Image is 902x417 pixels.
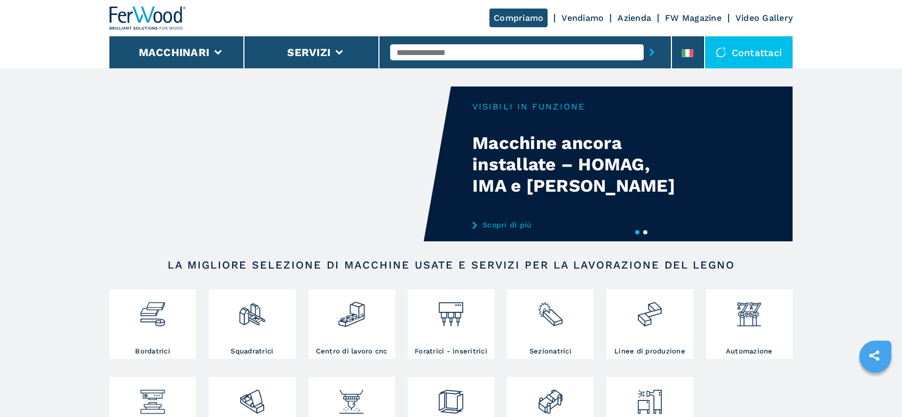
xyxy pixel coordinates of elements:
[735,292,763,328] img: automazione.png
[316,347,387,356] h3: Centro di lavoro cnc
[644,40,660,65] button: submit-button
[635,230,639,234] button: 1
[109,289,196,359] a: Bordatrici
[489,9,548,27] a: Compriamo
[665,13,722,23] a: FW Magazine
[287,46,330,59] button: Servizi
[636,292,664,328] img: linee_di_produzione_2.png
[415,347,487,356] h3: Foratrici - inseritrici
[238,380,266,416] img: levigatrici_2.png
[529,347,572,356] h3: Sezionatrici
[716,47,726,58] img: Contattaci
[536,380,565,416] img: lavorazione_porte_finestre_2.png
[408,289,494,359] a: Foratrici - inseritrici
[209,289,295,359] a: Squadratrici
[705,36,793,68] div: Contattaci
[231,347,273,356] h3: Squadratrici
[337,380,366,416] img: verniciatura_1.png
[138,292,167,328] img: bordatrici_1.png
[308,289,395,359] a: Centro di lavoro cnc
[606,289,693,359] a: Linee di produzione
[643,230,647,234] button: 2
[139,46,210,59] button: Macchinari
[135,347,170,356] h3: Bordatrici
[472,221,682,229] a: Scopri di più
[337,292,366,328] img: centro_di_lavoro_cnc_2.png
[437,292,465,328] img: foratrici_inseritrici_2.png
[857,369,894,409] iframe: Chat
[437,380,465,416] img: montaggio_imballaggio_2.png
[636,380,664,416] img: aspirazione_1.png
[861,342,888,369] a: sharethis
[138,380,167,416] img: pressa-strettoia.png
[706,289,793,359] a: Automazione
[614,347,685,356] h3: Linee di produzione
[536,292,565,328] img: sezionatrici_2.png
[238,292,266,328] img: squadratrici_2.png
[109,86,451,241] video: Your browser does not support the video tag.
[735,13,793,23] a: Video Gallery
[561,13,604,23] a: Vendiamo
[144,258,758,271] h2: LA MIGLIORE SELEZIONE DI MACCHINE USATE E SERVIZI PER LA LAVORAZIONE DEL LEGNO
[507,289,594,359] a: Sezionatrici
[109,6,186,30] img: Ferwood
[618,13,651,23] a: Azienda
[726,347,773,356] h3: Automazione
